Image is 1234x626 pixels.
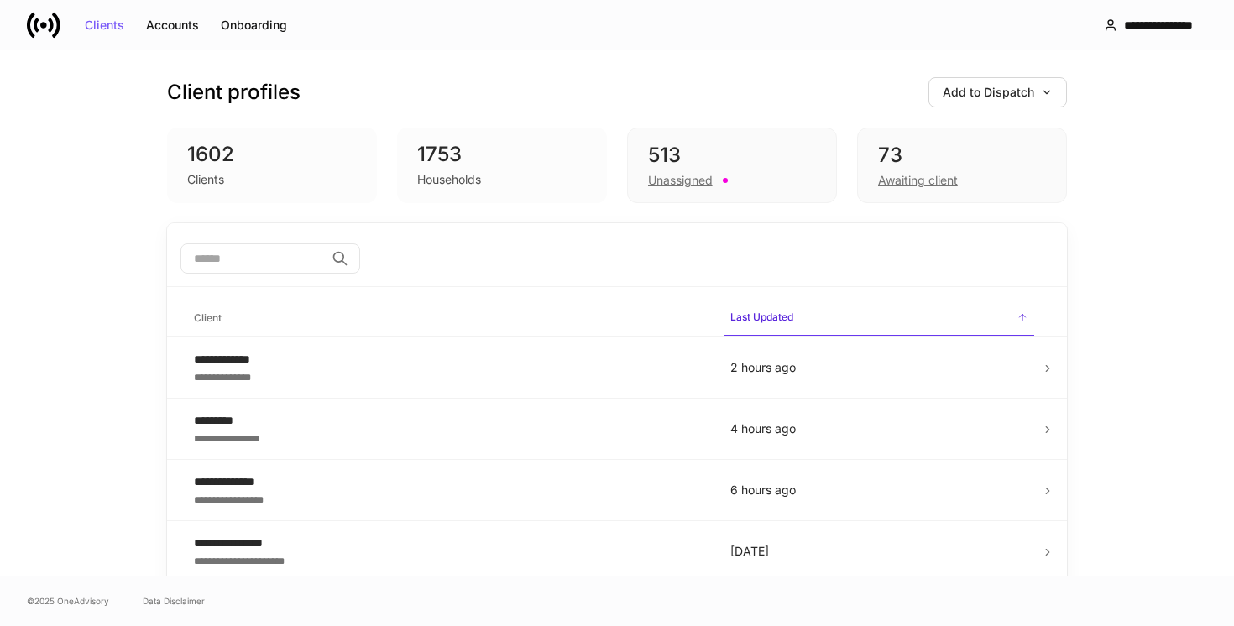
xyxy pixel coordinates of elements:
[648,172,713,189] div: Unassigned
[730,543,1027,560] p: [DATE]
[878,142,1046,169] div: 73
[187,171,224,188] div: Clients
[730,420,1027,437] p: 4 hours ago
[627,128,837,203] div: 513Unassigned
[648,142,816,169] div: 513
[417,171,481,188] div: Households
[943,86,1053,98] div: Add to Dispatch
[143,594,205,608] a: Data Disclaimer
[724,300,1034,336] span: Last Updated
[187,301,710,336] span: Client
[74,12,135,39] button: Clients
[221,19,287,31] div: Onboarding
[730,359,1027,376] p: 2 hours ago
[878,172,958,189] div: Awaiting client
[417,141,587,168] div: 1753
[146,19,199,31] div: Accounts
[928,77,1067,107] button: Add to Dispatch
[730,309,793,325] h6: Last Updated
[85,19,124,31] div: Clients
[210,12,298,39] button: Onboarding
[194,310,222,326] h6: Client
[27,594,109,608] span: © 2025 OneAdvisory
[857,128,1067,203] div: 73Awaiting client
[187,141,357,168] div: 1602
[167,79,301,106] h3: Client profiles
[135,12,210,39] button: Accounts
[730,482,1027,498] p: 6 hours ago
